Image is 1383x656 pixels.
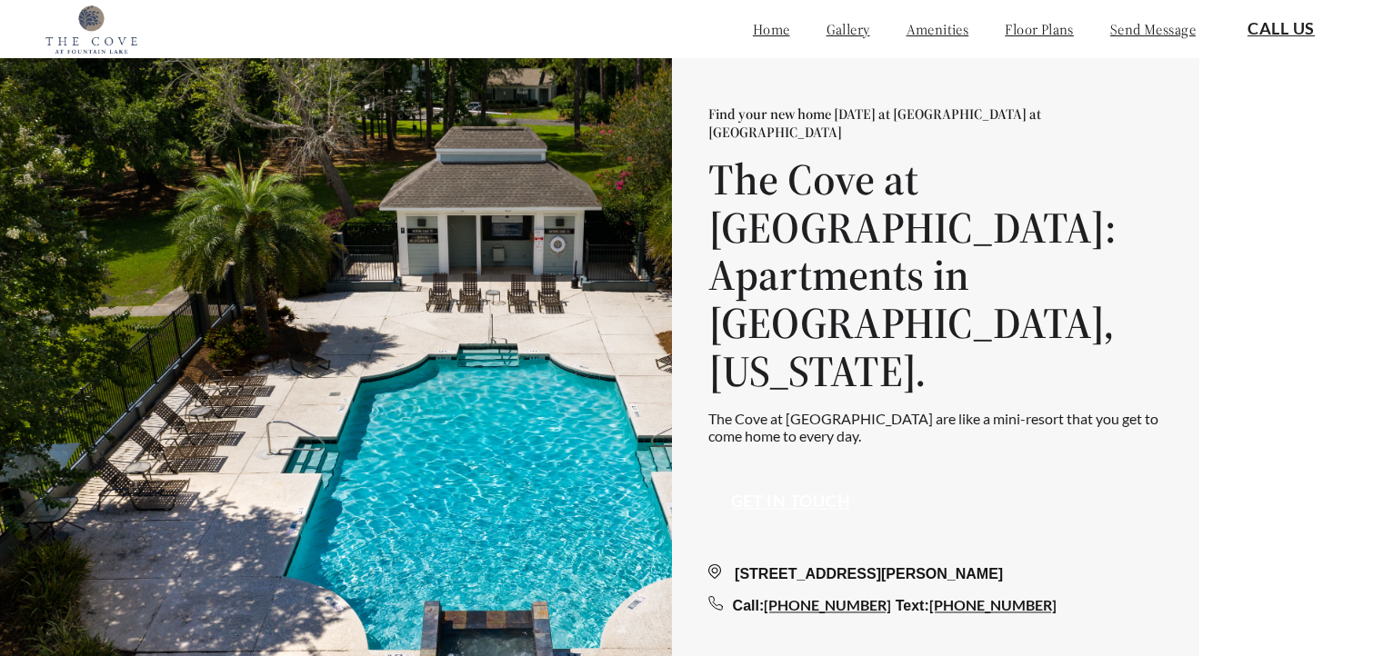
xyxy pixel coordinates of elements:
img: cove_at_fountain_lake_logo.png [45,5,137,54]
a: floor plans [1005,20,1074,38]
p: The Cove at [GEOGRAPHIC_DATA] are like a mini-resort that you get to come home to every day. [708,410,1163,444]
h1: The Cove at [GEOGRAPHIC_DATA]: Apartments in [GEOGRAPHIC_DATA], [US_STATE]. [708,155,1163,395]
a: home [753,20,790,38]
a: Call Us [1248,19,1315,39]
div: [STREET_ADDRESS][PERSON_NAME] [708,563,1163,585]
a: [PHONE_NUMBER] [929,596,1057,613]
button: Call Us [1225,8,1338,50]
button: Get in touch [708,482,874,523]
span: Call: [733,598,765,613]
p: Find your new home [DATE] at [GEOGRAPHIC_DATA] at [GEOGRAPHIC_DATA] [708,104,1163,141]
a: [PHONE_NUMBER] [764,596,891,613]
a: Get in touch [731,492,851,512]
a: amenities [907,20,969,38]
span: Text: [896,598,929,613]
a: gallery [827,20,870,38]
a: send message [1110,20,1196,38]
